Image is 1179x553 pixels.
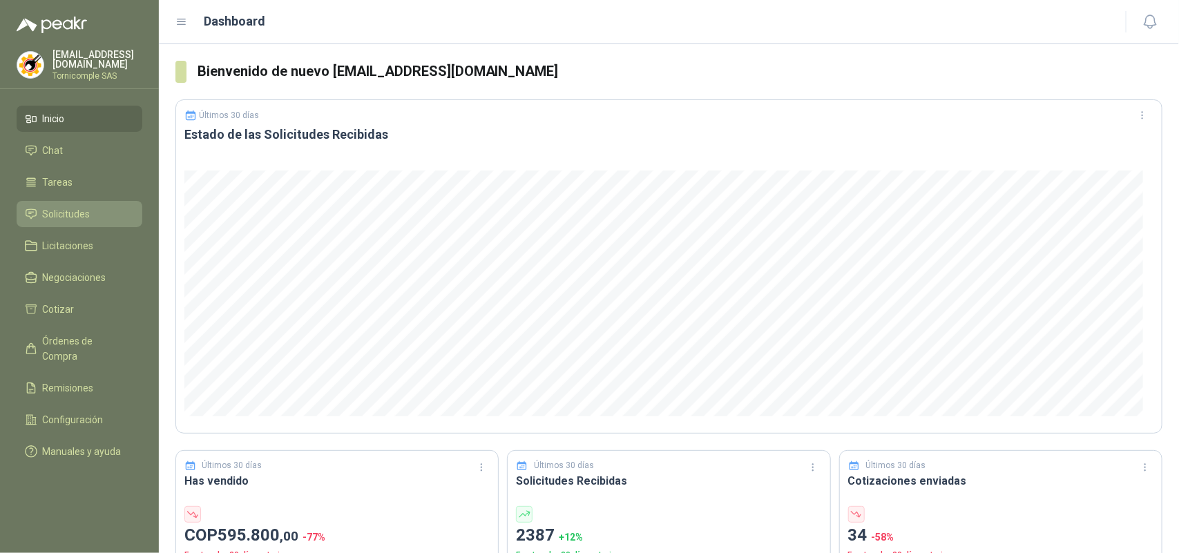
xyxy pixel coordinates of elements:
[17,328,142,369] a: Órdenes de Compra
[198,61,1162,82] h3: Bienvenido de nuevo [EMAIL_ADDRESS][DOMAIN_NAME]
[43,302,75,317] span: Cotizar
[516,523,821,549] p: 2387
[52,72,142,80] p: Tornicomple SAS
[43,143,64,158] span: Chat
[43,111,65,126] span: Inicio
[43,206,90,222] span: Solicitudes
[559,532,583,543] span: + 12 %
[303,532,325,543] span: -77 %
[43,270,106,285] span: Negociaciones
[17,52,44,78] img: Company Logo
[534,459,594,472] p: Últimos 30 días
[43,238,94,253] span: Licitaciones
[43,412,104,427] span: Configuración
[516,472,821,489] h3: Solicitudes Recibidas
[43,380,94,396] span: Remisiones
[184,126,1153,143] h3: Estado de las Solicitudes Recibidas
[17,17,87,33] img: Logo peakr
[17,264,142,291] a: Negociaciones
[872,532,894,543] span: -58 %
[17,438,142,465] a: Manuales y ayuda
[17,407,142,433] a: Configuración
[218,525,298,545] span: 595.800
[17,137,142,164] a: Chat
[200,110,260,120] p: Últimos 30 días
[17,296,142,322] a: Cotizar
[52,50,142,69] p: [EMAIL_ADDRESS][DOMAIN_NAME]
[848,472,1153,489] h3: Cotizaciones enviadas
[17,233,142,259] a: Licitaciones
[865,459,926,472] p: Últimos 30 días
[204,12,266,31] h1: Dashboard
[17,375,142,401] a: Remisiones
[280,528,298,544] span: ,00
[184,472,490,489] h3: Has vendido
[17,169,142,195] a: Tareas
[848,523,1153,549] p: 34
[43,333,129,364] span: Órdenes de Compra
[17,201,142,227] a: Solicitudes
[17,106,142,132] a: Inicio
[202,459,262,472] p: Últimos 30 días
[43,175,73,190] span: Tareas
[184,523,490,549] p: COP
[43,444,122,459] span: Manuales y ayuda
